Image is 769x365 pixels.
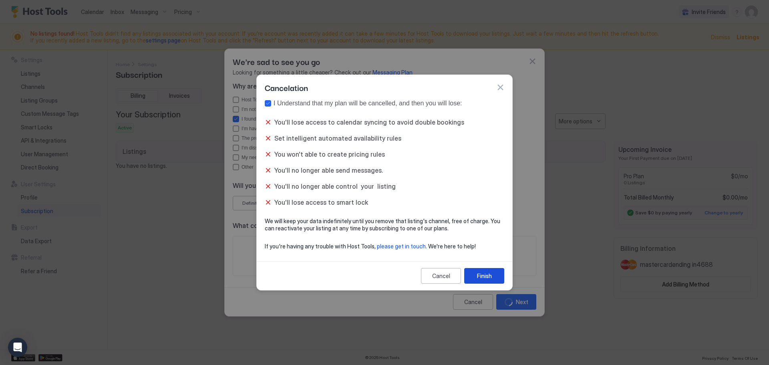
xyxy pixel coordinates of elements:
div: true [265,100,504,107]
span: We will keep your data indefinitely until you remove that listing's channel, free of charge. You ... [265,218,504,232]
span: You won't able to create pricing rules [274,150,385,158]
div: Finish [477,272,492,280]
span: You'll lose access to calendar syncing to avoid double bookings [274,118,464,126]
span: If you're having any trouble with Host Tools, We're here to help! [265,243,504,250]
span: You'll lose access to smart lock [274,198,368,206]
button: Cancel [421,268,461,284]
span: Set intelligent automated availability rules [274,134,401,142]
span: You'll no longer able control your listing [274,182,396,190]
div: Open Intercom Messenger [8,338,27,357]
div: I Understand that my plan will be cancelled, and then you will lose: [274,100,462,107]
span: You'll no longer able send messages. [274,166,383,174]
span: please get in touch. [377,243,427,250]
div: Cancel [432,272,450,280]
button: Finish [464,268,504,284]
span: Cancelation [265,81,308,93]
